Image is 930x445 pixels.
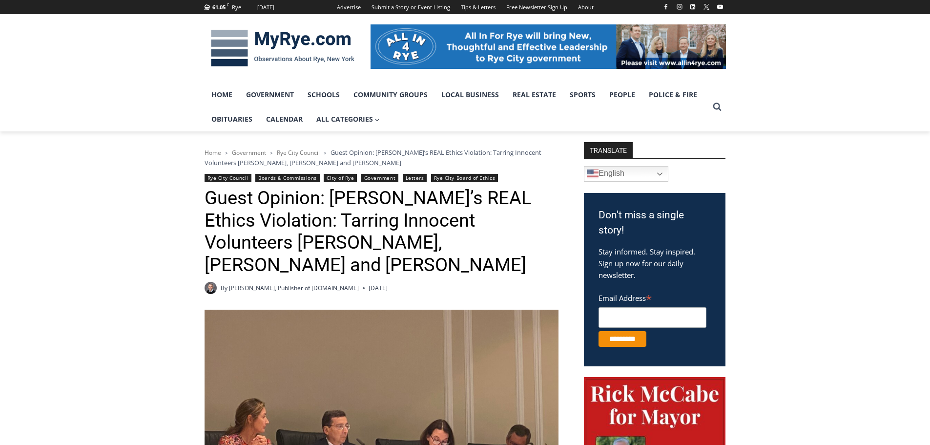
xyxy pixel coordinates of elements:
a: Government [232,148,266,157]
a: Instagram [674,1,685,13]
a: Linkedin [687,1,699,13]
h1: Guest Opinion: [PERSON_NAME]’s REAL Ethics Violation: Tarring Innocent Volunteers [PERSON_NAME], ... [205,187,558,276]
a: Rye City Board of Ethics [431,174,498,182]
a: People [602,83,642,107]
a: Community Groups [347,83,434,107]
img: All in for Rye [371,24,726,68]
a: Calendar [259,107,310,131]
a: Schools [301,83,347,107]
div: Rye [232,3,241,12]
a: X [701,1,712,13]
a: English [584,166,668,182]
a: Government [361,174,398,182]
a: Home [205,83,239,107]
div: [DATE] [257,3,274,12]
strong: TRANSLATE [584,142,633,158]
a: Police & Fire [642,83,704,107]
a: City of Rye [324,174,357,182]
span: All Categories [316,114,380,125]
label: Email Address [599,288,706,306]
a: Government [239,83,301,107]
h3: Don't miss a single story! [599,208,711,238]
a: Obituaries [205,107,259,131]
button: View Search Form [708,98,726,116]
a: Letters [403,174,427,182]
img: MyRye.com [205,23,361,74]
a: Real Estate [506,83,563,107]
nav: Primary Navigation [205,83,708,132]
span: By [221,283,227,293]
a: Boards & Commissions [255,174,320,182]
nav: Breadcrumbs [205,148,558,168]
a: Rye City Council [277,148,320,157]
a: Local Business [434,83,506,107]
a: Facebook [660,1,672,13]
a: Sports [563,83,602,107]
time: [DATE] [369,283,388,293]
span: 61.05 [212,3,226,11]
a: Rye City Council [205,174,251,182]
span: F [227,2,229,7]
a: [PERSON_NAME], Publisher of [DOMAIN_NAME] [229,284,359,292]
span: Guest Opinion: [PERSON_NAME]’s REAL Ethics Violation: Tarring Innocent Volunteers [PERSON_NAME], ... [205,148,541,167]
span: > [225,149,228,156]
a: YouTube [714,1,726,13]
span: > [324,149,327,156]
a: All Categories [310,107,387,131]
a: Home [205,148,221,157]
span: > [270,149,273,156]
a: Author image [205,282,217,294]
p: Stay informed. Stay inspired. Sign up now for our daily newsletter. [599,246,711,281]
img: en [587,168,599,180]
